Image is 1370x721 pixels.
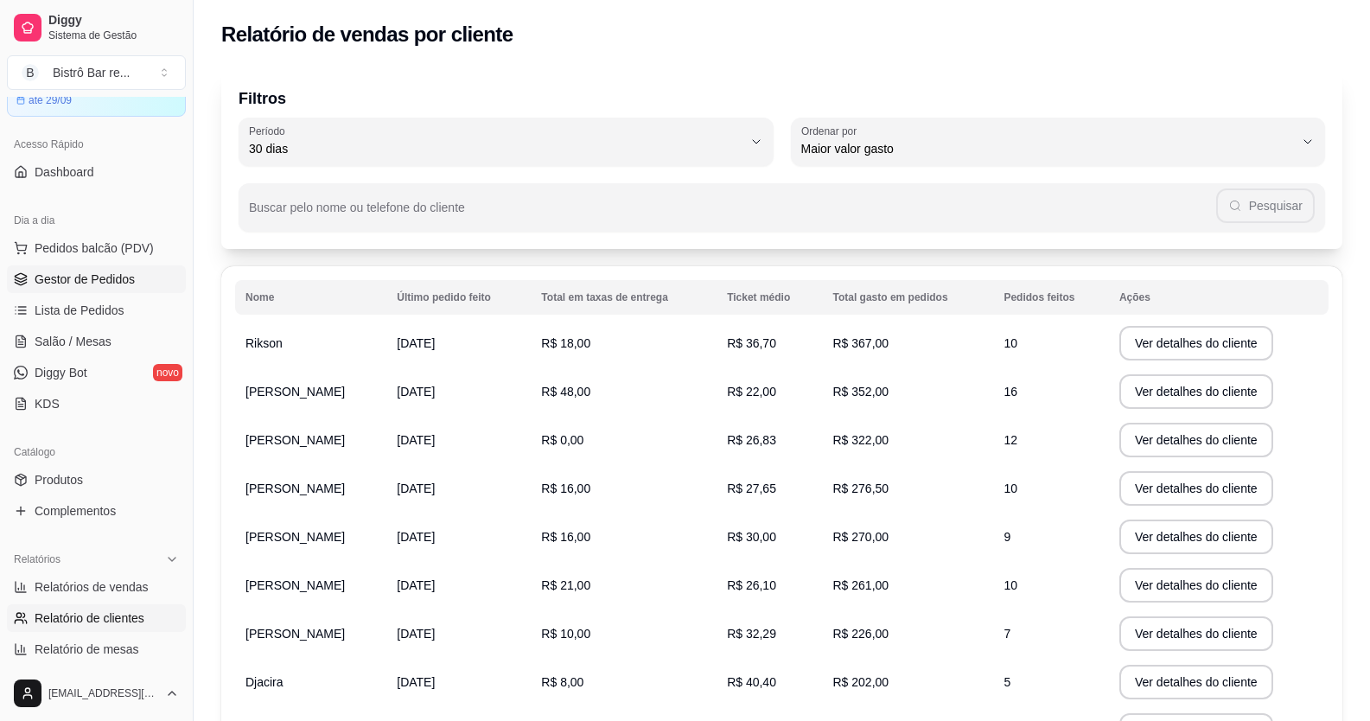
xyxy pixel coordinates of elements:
span: R$ 32,29 [727,627,776,641]
span: [PERSON_NAME] [245,627,345,641]
span: Salão / Mesas [35,333,112,350]
span: 10 [1004,578,1017,592]
th: Ticket médio [717,280,822,315]
div: Dia a dia [7,207,186,234]
input: Buscar pelo nome ou telefone do cliente [249,206,1216,223]
button: [EMAIL_ADDRESS][DOMAIN_NAME] [7,673,186,714]
span: 5 [1004,675,1010,689]
label: Ordenar por [801,124,863,138]
span: R$ 26,83 [727,433,776,447]
span: R$ 322,00 [832,433,889,447]
span: R$ 30,00 [727,530,776,544]
a: Relatórios de vendas [7,573,186,601]
span: [PERSON_NAME] [245,482,345,495]
button: Ordenar porMaior valor gasto [791,118,1326,166]
span: R$ 27,65 [727,482,776,495]
label: Período [249,124,290,138]
span: R$ 226,00 [832,627,889,641]
span: Pedidos balcão (PDV) [35,239,154,257]
button: Pedidos balcão (PDV) [7,234,186,262]
div: Catálogo [7,438,186,466]
a: Lista de Pedidos [7,297,186,324]
span: Diggy [48,13,179,29]
span: R$ 26,10 [727,578,776,592]
span: Relatórios [14,552,61,566]
span: 30 dias [249,140,742,157]
button: Select a team [7,55,186,90]
span: [DATE] [397,627,435,641]
span: [PERSON_NAME] [245,578,345,592]
button: Ver detalhes do cliente [1119,568,1273,603]
span: Dashboard [35,163,94,181]
span: Maior valor gasto [801,140,1295,157]
span: Relatório de mesas [35,641,139,658]
span: Produtos [35,471,83,488]
span: R$ 202,00 [832,675,889,689]
span: Complementos [35,502,116,520]
span: R$ 40,40 [727,675,776,689]
span: R$ 270,00 [832,530,889,544]
span: 16 [1004,385,1017,399]
span: Djacira [245,675,284,689]
span: [DATE] [397,578,435,592]
a: DiggySistema de Gestão [7,7,186,48]
span: Lista de Pedidos [35,302,124,319]
span: [PERSON_NAME] [245,433,345,447]
button: Ver detalhes do cliente [1119,423,1273,457]
span: R$ 0,00 [541,433,583,447]
span: Sistema de Gestão [48,29,179,42]
span: Rikson [245,336,283,350]
button: Período30 dias [239,118,774,166]
th: Último pedido feito [386,280,531,315]
button: Ver detalhes do cliente [1119,616,1273,651]
a: Dashboard [7,158,186,186]
span: 10 [1004,336,1017,350]
span: Gestor de Pedidos [35,271,135,288]
th: Ações [1109,280,1329,315]
button: Ver detalhes do cliente [1119,520,1273,554]
p: Filtros [239,86,1325,111]
span: R$ 8,00 [541,675,583,689]
button: Ver detalhes do cliente [1119,471,1273,506]
span: R$ 48,00 [541,385,590,399]
span: Relatório de clientes [35,609,144,627]
span: R$ 16,00 [541,482,590,495]
span: [DATE] [397,482,435,495]
span: [DATE] [397,336,435,350]
span: R$ 21,00 [541,578,590,592]
a: Salão / Mesas [7,328,186,355]
span: [PERSON_NAME] [245,530,345,544]
span: R$ 10,00 [541,627,590,641]
a: Gestor de Pedidos [7,265,186,293]
button: Ver detalhes do cliente [1119,326,1273,360]
span: Diggy Bot [35,364,87,381]
a: KDS [7,390,186,418]
span: KDS [35,395,60,412]
span: Relatórios de vendas [35,578,149,596]
div: Acesso Rápido [7,131,186,158]
a: Relatório de mesas [7,635,186,663]
span: 10 [1004,482,1017,495]
span: R$ 352,00 [832,385,889,399]
button: Ver detalhes do cliente [1119,665,1273,699]
span: R$ 16,00 [541,530,590,544]
span: R$ 261,00 [832,578,889,592]
span: 7 [1004,627,1010,641]
span: 12 [1004,433,1017,447]
div: Bistrô Bar re ... [53,64,130,81]
a: Complementos [7,497,186,525]
span: [DATE] [397,385,435,399]
span: R$ 367,00 [832,336,889,350]
span: [DATE] [397,530,435,544]
span: [PERSON_NAME] [245,385,345,399]
th: Total gasto em pedidos [822,280,993,315]
th: Nome [235,280,386,315]
a: Diggy Botnovo [7,359,186,386]
span: B [22,64,39,81]
article: até 29/09 [29,93,72,107]
th: Pedidos feitos [993,280,1109,315]
span: R$ 22,00 [727,385,776,399]
h2: Relatório de vendas por cliente [221,21,513,48]
span: [DATE] [397,675,435,689]
span: [DATE] [397,433,435,447]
